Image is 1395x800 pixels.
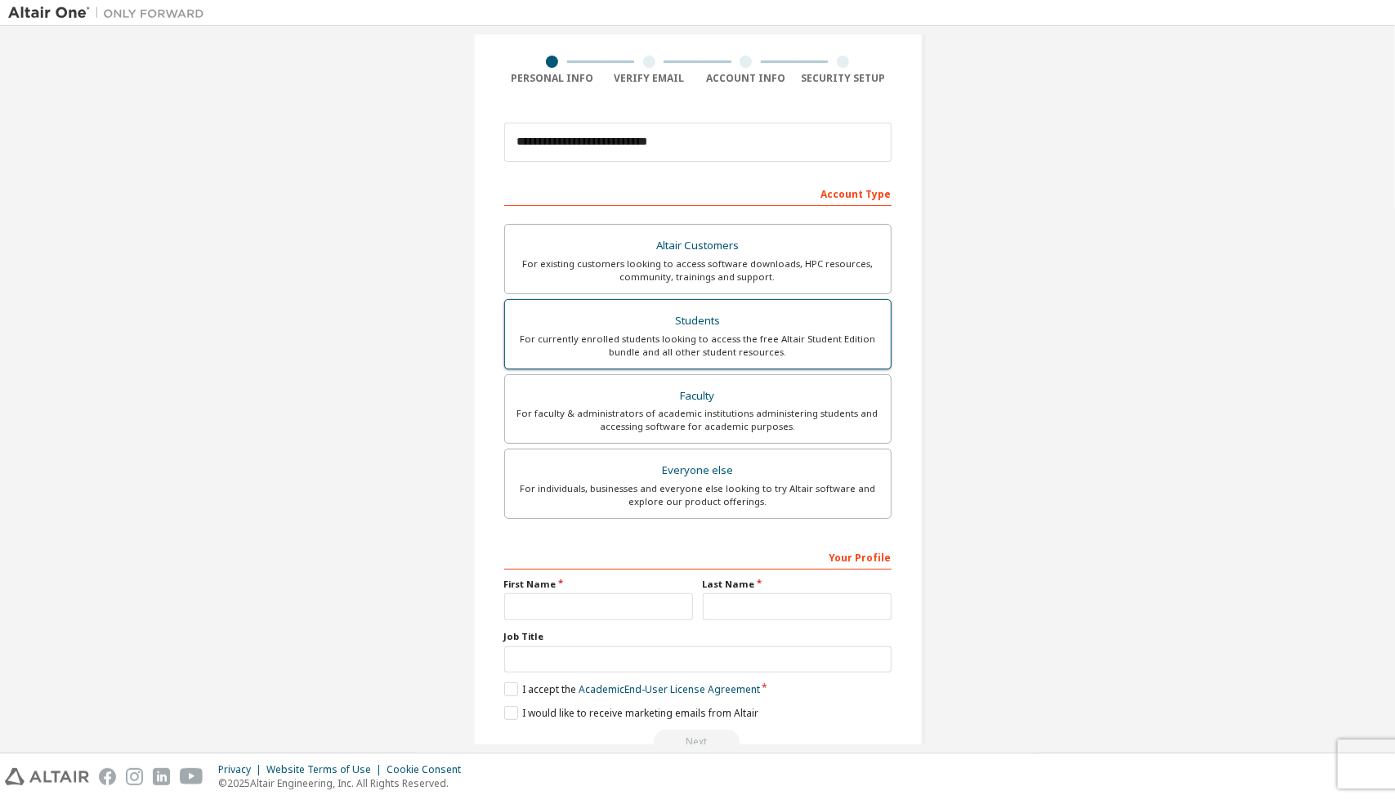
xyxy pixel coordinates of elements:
[515,333,881,359] div: For currently enrolled students looking to access the free Altair Student Edition bundle and all ...
[515,257,881,284] div: For existing customers looking to access software downloads, HPC resources, community, trainings ...
[504,630,892,643] label: Job Title
[504,72,601,85] div: Personal Info
[515,310,881,333] div: Students
[387,763,471,776] div: Cookie Consent
[515,482,881,508] div: For individuals, businesses and everyone else looking to try Altair software and explore our prod...
[504,682,760,696] label: I accept the
[504,578,693,591] label: First Name
[153,768,170,785] img: linkedin.svg
[5,768,89,785] img: altair_logo.svg
[180,768,203,785] img: youtube.svg
[504,730,892,754] div: Read and acccept EULA to continue
[218,776,471,790] p: © 2025 Altair Engineering, Inc. All Rights Reserved.
[504,706,758,720] label: I would like to receive marketing emails from Altair
[515,407,881,433] div: For faculty & administrators of academic institutions administering students and accessing softwa...
[601,72,698,85] div: Verify Email
[504,543,892,570] div: Your Profile
[794,72,892,85] div: Security Setup
[504,180,892,206] div: Account Type
[515,235,881,257] div: Altair Customers
[126,768,143,785] img: instagram.svg
[515,459,881,482] div: Everyone else
[698,72,795,85] div: Account Info
[266,763,387,776] div: Website Terms of Use
[218,763,266,776] div: Privacy
[703,578,892,591] label: Last Name
[8,5,212,21] img: Altair One
[579,682,760,696] a: Academic End-User License Agreement
[515,385,881,408] div: Faculty
[99,768,116,785] img: facebook.svg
